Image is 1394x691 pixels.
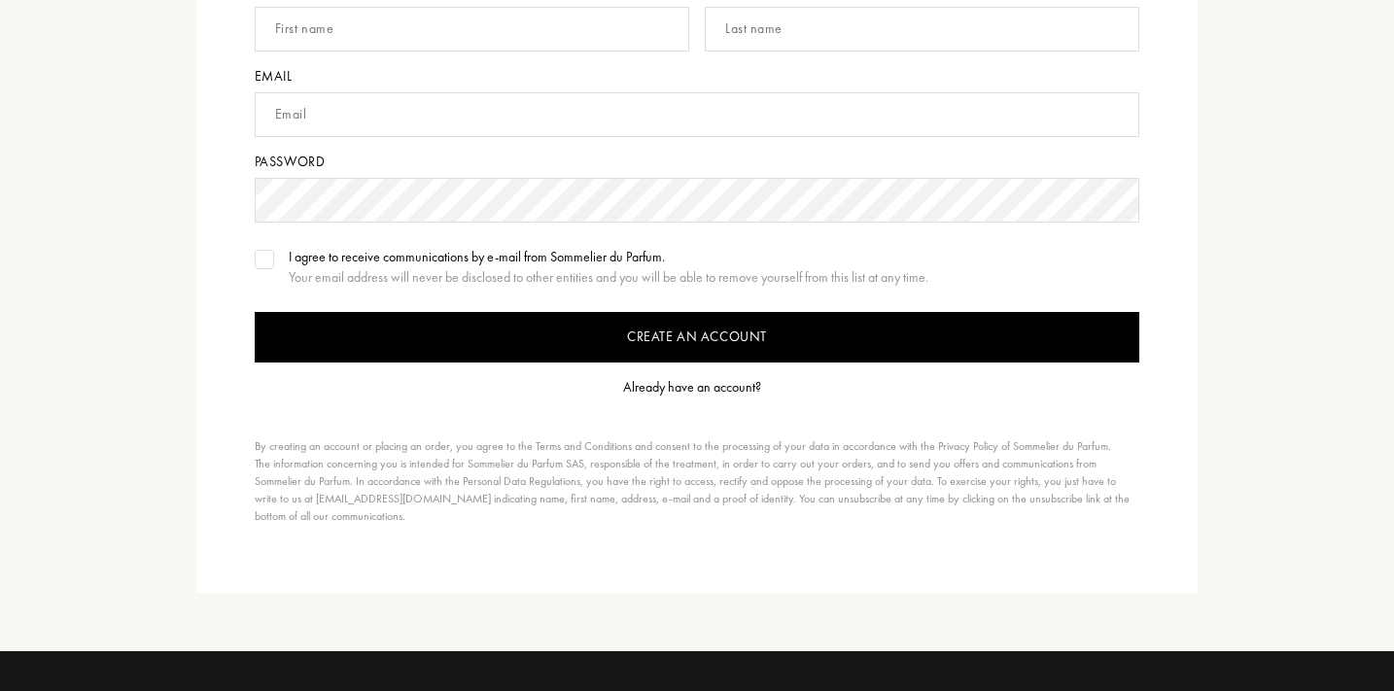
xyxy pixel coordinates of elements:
[255,66,1140,86] div: Email
[289,247,928,267] div: I agree to receive communications by e-mail from Sommelier du Parfum.
[623,377,771,397] a: Already have an account?
[255,437,1131,525] div: By creating an account or placing an order, you agree to the Terms and Conditions and consent to ...
[255,92,1140,137] input: Email
[255,7,689,52] input: First name
[289,267,928,288] div: Your email address will never be disclosed to other entities and you will be able to remove yours...
[705,7,1139,52] input: Last name
[255,312,1140,363] input: Create an account
[255,152,1140,172] div: Password
[258,255,271,264] img: valide.svg
[623,377,761,397] div: Already have an account?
